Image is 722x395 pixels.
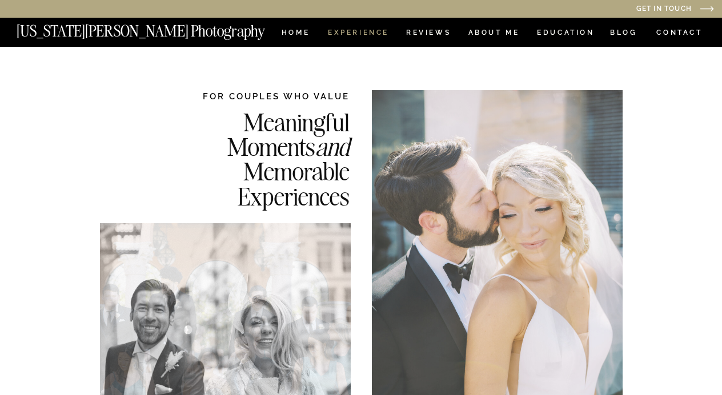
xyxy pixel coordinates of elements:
a: CONTACT [656,26,703,39]
a: HOME [279,29,312,39]
a: REVIEWS [406,29,449,39]
a: [US_STATE][PERSON_NAME] Photography [17,23,303,33]
i: and [315,131,350,162]
a: Get in Touch [520,5,692,14]
a: BLOG [610,29,637,39]
h2: FOR COUPLES WHO VALUE [169,90,350,102]
a: Experience [328,29,388,39]
h2: Meaningful Moments Memorable Experiences [169,110,350,207]
a: EDUCATION [536,29,596,39]
a: ABOUT ME [468,29,520,39]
